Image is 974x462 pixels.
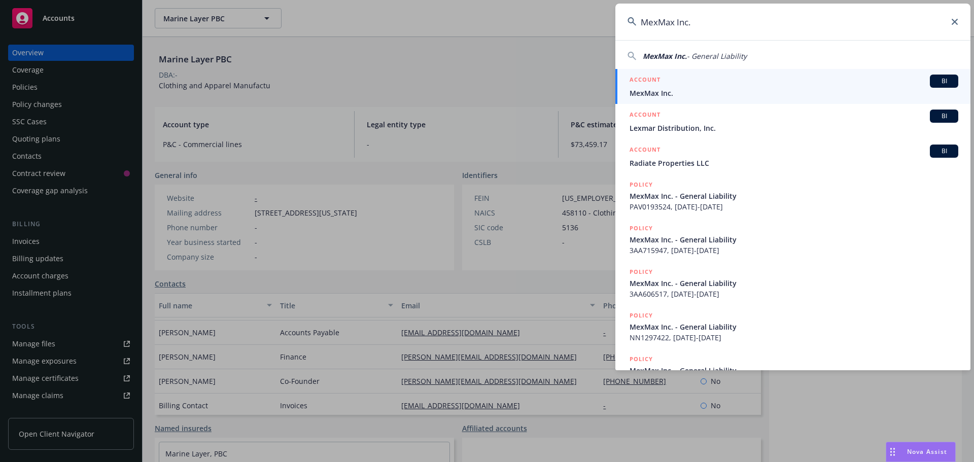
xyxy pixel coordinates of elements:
[615,348,970,392] a: POLICYMexMax Inc. - General Liability
[615,174,970,218] a: POLICYMexMax Inc. - General LiabilityPAV0193524, [DATE]-[DATE]
[630,110,660,122] h5: ACCOUNT
[630,88,958,98] span: MexMax Inc.
[630,123,958,133] span: Lexmar Distribution, Inc.
[630,289,958,299] span: 3AA606517, [DATE]-[DATE]
[907,447,947,456] span: Nova Assist
[630,332,958,343] span: NN1297422, [DATE]-[DATE]
[630,310,653,321] h5: POLICY
[615,4,970,40] input: Search...
[615,104,970,139] a: ACCOUNTBILexmar Distribution, Inc.
[630,354,653,364] h5: POLICY
[630,201,958,212] span: PAV0193524, [DATE]-[DATE]
[615,69,970,104] a: ACCOUNTBIMexMax Inc.
[886,442,899,461] div: Drag to move
[934,112,954,121] span: BI
[615,218,970,261] a: POLICYMexMax Inc. - General Liability3AA715947, [DATE]-[DATE]
[630,278,958,289] span: MexMax Inc. - General Liability
[630,322,958,332] span: MexMax Inc. - General Liability
[630,267,653,277] h5: POLICY
[630,234,958,245] span: MexMax Inc. - General Liability
[615,305,970,348] a: POLICYMexMax Inc. - General LiabilityNN1297422, [DATE]-[DATE]
[934,147,954,156] span: BI
[687,51,747,61] span: - General Liability
[615,139,970,174] a: ACCOUNTBIRadiate Properties LLC
[643,51,687,61] span: MexMax Inc.
[630,145,660,157] h5: ACCOUNT
[630,180,653,190] h5: POLICY
[630,158,958,168] span: Radiate Properties LLC
[886,442,956,462] button: Nova Assist
[630,223,653,233] h5: POLICY
[630,245,958,256] span: 3AA715947, [DATE]-[DATE]
[615,261,970,305] a: POLICYMexMax Inc. - General Liability3AA606517, [DATE]-[DATE]
[934,77,954,86] span: BI
[630,365,958,376] span: MexMax Inc. - General Liability
[630,191,958,201] span: MexMax Inc. - General Liability
[630,75,660,87] h5: ACCOUNT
